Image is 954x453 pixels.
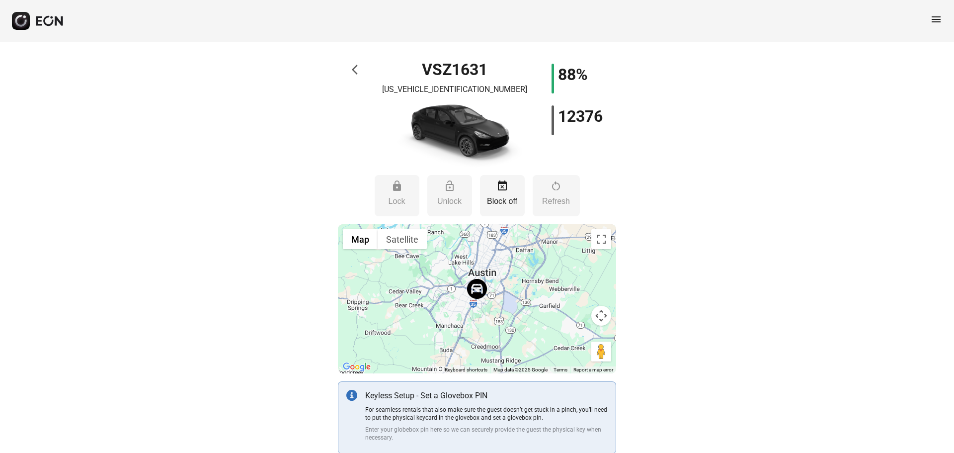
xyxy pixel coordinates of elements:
[554,367,567,372] a: Terms (opens in new tab)
[346,390,357,401] img: info
[378,229,427,249] button: Show satellite imagery
[493,367,548,372] span: Map data ©2025 Google
[930,13,942,25] span: menu
[496,180,508,192] span: event_busy
[365,390,608,402] p: Keyless Setup - Set a Glovebox PIN
[340,361,373,373] a: Open this area in Google Maps (opens a new window)
[558,69,588,81] h1: 88%
[591,229,611,249] button: Toggle fullscreen view
[365,426,608,442] p: Enter your globebox pin here so we can securely provide the guest the physical key when necessary.
[480,175,525,216] button: Block off
[422,64,487,76] h1: VSZ1631
[343,229,378,249] button: Show street map
[573,367,613,372] a: Report a map error
[385,99,524,169] img: car
[591,342,611,362] button: Drag Pegman onto the map to open Street View
[485,195,520,207] p: Block off
[445,366,487,373] button: Keyboard shortcuts
[340,361,373,373] img: Google
[382,84,527,95] p: [US_VEHICLE_IDENTIFICATION_NUMBER]
[365,406,608,422] p: For seamless rentals that also make sure the guest doesn’t get stuck in a pinch, you’ll need to p...
[558,110,603,122] h1: 12376
[352,64,364,76] span: arrow_back_ios
[591,306,611,326] button: Map camera controls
